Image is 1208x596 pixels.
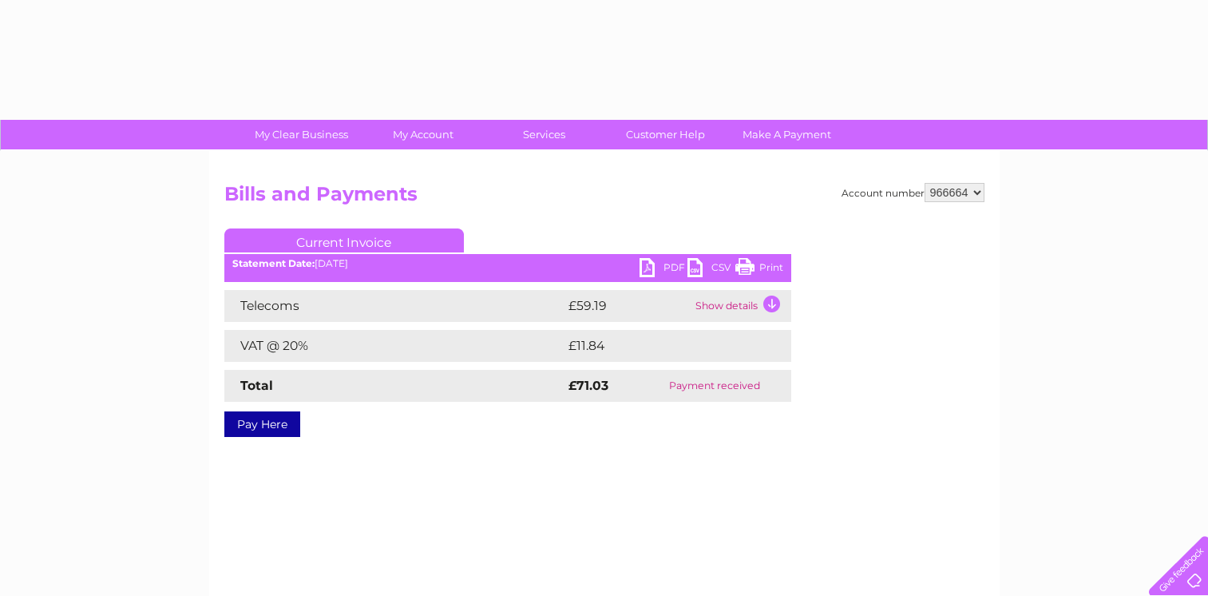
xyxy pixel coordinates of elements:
a: Make A Payment [721,120,853,149]
a: Services [478,120,610,149]
a: My Account [357,120,489,149]
td: Telecoms [224,290,564,322]
strong: Total [240,378,273,393]
td: £59.19 [564,290,691,322]
td: £11.84 [564,330,756,362]
div: [DATE] [224,258,791,269]
td: Show details [691,290,791,322]
td: Payment received [638,370,790,402]
a: My Clear Business [236,120,367,149]
a: Pay Here [224,411,300,437]
div: Account number [842,183,984,202]
a: Print [735,258,783,281]
a: CSV [687,258,735,281]
strong: £71.03 [568,378,608,393]
td: VAT @ 20% [224,330,564,362]
a: PDF [640,258,687,281]
b: Statement Date: [232,257,315,269]
a: Customer Help [600,120,731,149]
a: Current Invoice [224,228,464,252]
h2: Bills and Payments [224,183,984,213]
